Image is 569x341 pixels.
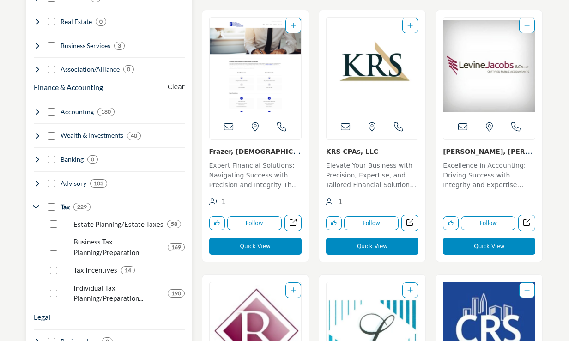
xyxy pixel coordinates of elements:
button: Quick View [443,238,535,255]
h4: Wealth & Investments: Wealth management, retirement planning, investing strategies [61,131,123,140]
h3: Frazer, Evangelista, Sahni & Company, LLC [209,146,302,156]
div: 169 Results For Business Tax Planning/Preparation [168,243,185,251]
p: Expert Financial Solutions: Navigating Success with Precision and Integrity The firm is a disting... [209,161,302,192]
h4: Business Services: Office supplies, software, tech support, communications, travel [61,41,110,50]
input: Select Business Tax Planning/Preparation checkbox [50,244,57,251]
input: Select Individual Tax Planning/Preparation checkbox [50,290,57,297]
b: 180 [101,109,111,115]
div: Followers [209,197,226,207]
div: 103 Results For Advisory [90,179,107,188]
div: 190 Results For Individual Tax Planning/Preparation [168,289,185,298]
b: 0 [99,18,103,25]
p: Individual Tax Planning/Preparation: Tax planning, preparation and filing for individuals [73,283,164,304]
input: Select Wealth & Investments checkbox [48,132,55,140]
h4: Tax: Business and individual tax services [61,202,70,212]
input: Select Advisory checkbox [48,180,55,187]
a: KRS CPAs, LLC [326,148,378,155]
a: Add To List [291,22,296,29]
b: 0 [91,156,94,163]
input: Select Estate Planning/Estate Taxes checkbox [50,220,57,228]
a: Open levine-jacobs-company-llc in new tab [518,215,535,231]
b: 40 [131,133,137,139]
a: Open krs-cpas-llc in new tab [401,215,418,231]
input: Select Real Estate checkbox [48,18,55,25]
button: Like listing [209,216,225,230]
input: Select Banking checkbox [48,156,55,163]
p: Tax Incentives: Credits, cost segregation studies [73,265,117,275]
img: Frazer, Evangelista, Sahni & Company, LLC [210,18,301,115]
div: Followers [326,197,343,207]
input: Select Business Services checkbox [48,42,55,49]
button: Quick View [209,238,302,255]
h4: Real Estate: Commercial real estate, office space, property management, home loans [61,17,92,26]
a: Elevate Your Business with Precision, Expertise, and Tailored Financial Solutions In an industry ... [326,158,418,192]
h4: Advisory: Advisory services provided by CPA firms [61,179,86,188]
span: 1 [339,198,343,206]
button: Follow [227,216,282,230]
a: Excellence in Accounting: Driving Success with Integrity and Expertise Since [DATE] For over seve... [443,158,535,192]
a: Open Listing in new tab [327,18,418,115]
input: Select Tax checkbox [48,203,55,211]
button: Finance & Accounting [34,82,103,93]
b: 0 [127,66,130,73]
button: Quick View [326,238,418,255]
a: Add To List [407,286,413,294]
div: 180 Results For Accounting [97,108,115,116]
p: Elevate Your Business with Precision, Expertise, and Tailored Financial Solutions In an industry ... [326,161,418,192]
input: Select Association/Alliance checkbox [48,66,55,73]
p: Excellence in Accounting: Driving Success with Integrity and Expertise Since [DATE] For over seve... [443,161,535,192]
div: 0 Results For Association/Alliance [123,65,134,73]
b: 103 [94,180,103,187]
p: Business Tax Planning/Preparation: Business tax planning; business tax preparation and filing [73,237,164,257]
a: Add To List [291,286,296,294]
img: KRS CPAs, LLC [327,18,418,115]
h3: Levine, Jacobs & Company, LLC [443,146,535,156]
div: 3 Results For Business Services [114,42,125,50]
b: 169 [171,244,181,250]
button: Like listing [326,216,342,230]
div: 40 Results For Wealth & Investments [127,132,141,140]
a: Add To List [524,22,530,29]
b: 14 [125,267,131,274]
button: Follow [461,216,515,230]
button: Legal [34,311,50,323]
a: Add To List [524,286,530,294]
buton: Clear [168,82,185,92]
b: 3 [118,43,121,49]
b: 190 [171,290,181,297]
div: 14 Results For Tax Incentives [121,266,135,274]
a: Expert Financial Solutions: Navigating Success with Precision and Integrity The firm is a disting... [209,158,302,192]
a: Add To List [407,22,413,29]
input: Select Accounting checkbox [48,108,55,116]
input: Select Tax Incentives checkbox [50,267,57,274]
h4: Accounting: Financial statements, bookkeeping, auditing [61,107,94,116]
b: 58 [171,221,177,227]
button: Follow [344,216,399,230]
h4: Banking: Banking, lending. merchant services [61,155,84,164]
h3: KRS CPAs, LLC [326,146,418,156]
span: 1 [221,198,226,206]
div: 58 Results For Estate Planning/Estate Taxes [167,220,181,228]
div: 0 Results For Real Estate [96,18,106,26]
div: 229 Results For Tax [73,203,91,211]
p: Estate Planning/Estate Taxes: Estate planning services provided by CPAs [73,219,163,230]
a: Open Listing in new tab [210,18,301,115]
b: 229 [77,204,87,210]
button: Like listing [443,216,459,230]
img: Levine, Jacobs & Company, LLC [443,18,535,115]
div: 0 Results For Banking [87,155,98,164]
h4: Association/Alliance: Membership/trade associations and CPA firm alliances [61,65,120,74]
a: Open frazer-evangelista-sahni-company-llc in new tab [284,215,302,231]
a: Open Listing in new tab [443,18,535,115]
